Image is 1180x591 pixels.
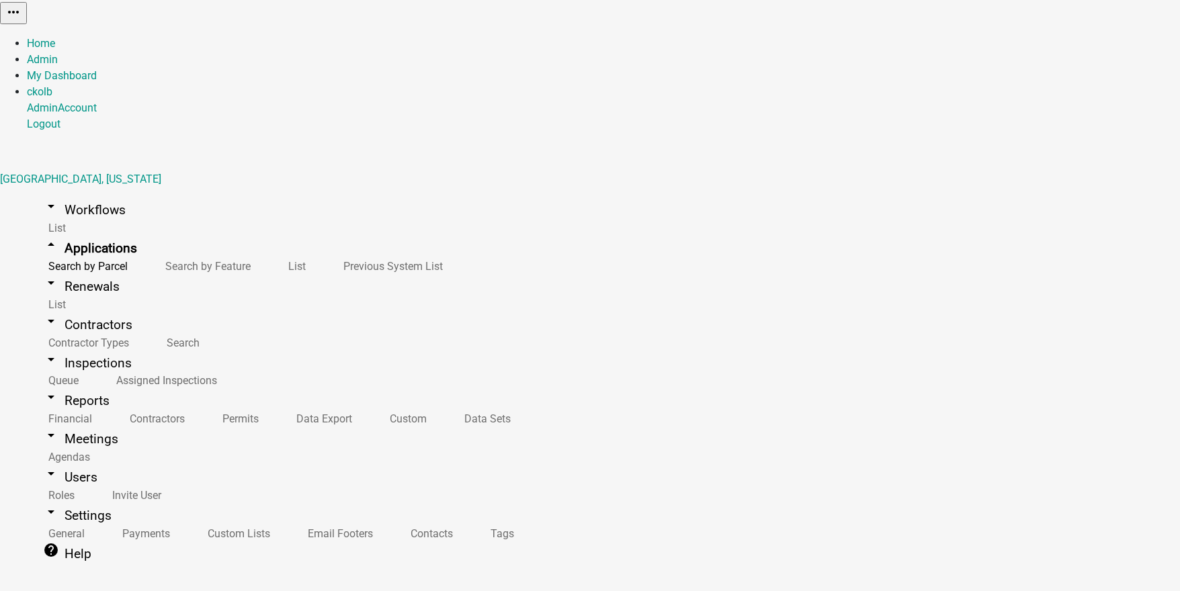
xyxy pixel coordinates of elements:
[43,465,59,482] i: arrow_drop_down
[27,85,52,98] a: ckolb
[43,198,59,214] i: arrow_drop_down
[27,423,134,455] a: arrow_drop_downMeetings
[27,100,1180,132] div: ckolb
[201,404,275,433] a: Permits
[27,69,97,82] a: My Dashboard
[58,101,97,114] a: Account
[322,252,459,281] a: Previous System List
[144,252,267,281] a: Search by Feature
[27,309,149,340] a: arrow_drop_downContractors
[145,328,216,357] a: Search
[27,347,148,379] a: arrow_drop_downInspections
[469,519,530,548] a: Tags
[286,519,389,548] a: Email Footers
[27,385,126,416] a: arrow_drop_downReports
[27,481,91,510] a: Roles
[27,290,82,319] a: List
[27,443,106,471] a: Agendas
[43,542,59,558] i: help
[27,194,142,226] a: arrow_drop_downWorkflows
[91,481,177,510] a: Invite User
[27,461,114,493] a: arrow_drop_downUsers
[267,252,322,281] a: List
[368,404,443,433] a: Custom
[27,500,128,531] a: arrow_drop_downSettings
[27,118,60,130] a: Logout
[27,252,144,281] a: Search by Parcel
[275,404,368,433] a: Data Export
[101,519,186,548] a: Payments
[27,232,153,264] a: arrow_drop_upApplications
[43,236,59,253] i: arrow_drop_up
[27,519,101,548] a: General
[443,404,527,433] a: Data Sets
[27,328,145,357] a: Contractor Types
[389,519,469,548] a: Contacts
[186,519,286,548] a: Custom Lists
[27,271,136,302] a: arrow_drop_downRenewals
[5,4,22,20] i: more_horiz
[27,366,95,395] a: Queue
[95,366,233,395] a: Assigned Inspections
[43,275,59,291] i: arrow_drop_down
[43,389,59,405] i: arrow_drop_down
[43,351,59,367] i: arrow_drop_down
[27,53,58,66] a: Admin
[43,427,59,443] i: arrow_drop_down
[27,538,108,570] a: helpHelp
[27,101,58,114] a: Admin
[43,504,59,520] i: arrow_drop_down
[27,37,55,50] a: Home
[27,404,108,433] a: Financial
[27,214,82,242] a: List
[43,313,59,329] i: arrow_drop_down
[108,404,201,433] a: Contractors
